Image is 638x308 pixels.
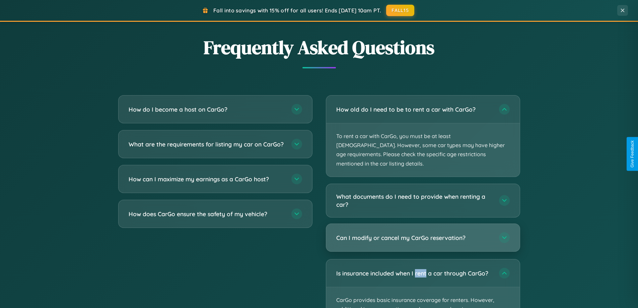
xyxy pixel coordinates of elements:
[129,175,285,183] h3: How can I maximize my earnings as a CarGo host?
[336,234,492,242] h3: Can I modify or cancel my CarGo reservation?
[336,105,492,114] h3: How old do I need to be to rent a car with CarGo?
[129,105,285,114] h3: How do I become a host on CarGo?
[129,140,285,148] h3: What are the requirements for listing my car on CarGo?
[336,269,492,278] h3: Is insurance included when I rent a car through CarGo?
[386,5,414,16] button: FALL15
[326,123,520,177] p: To rent a car with CarGo, you must be at least [DEMOGRAPHIC_DATA]. However, some car types may ha...
[129,210,285,218] h3: How does CarGo ensure the safety of my vehicle?
[630,140,635,168] div: Give Feedback
[213,7,381,14] span: Fall into savings with 15% off for all users! Ends [DATE] 10am PT.
[336,192,492,209] h3: What documents do I need to provide when renting a car?
[118,35,520,60] h2: Frequently Asked Questions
